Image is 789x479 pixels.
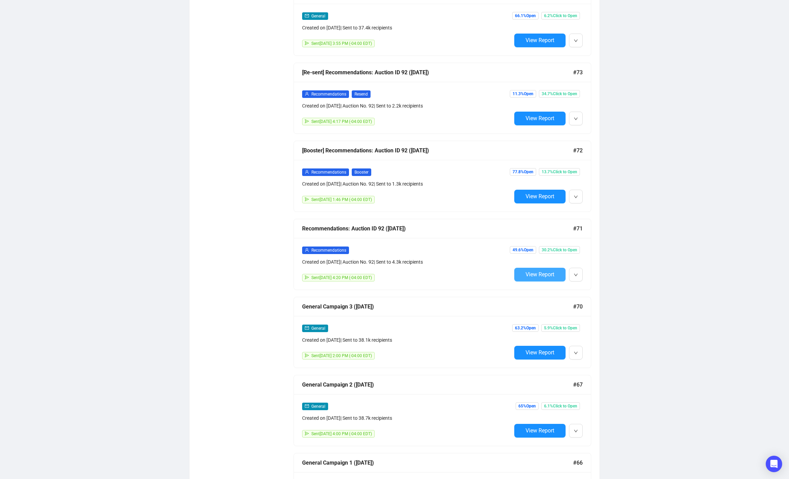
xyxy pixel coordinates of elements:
span: user [305,248,309,252]
a: General Campaign 2 ([DATE])#67mailGeneralCreated on [DATE]| Sent to 38.7k recipientssendSent[DATE... [294,375,591,446]
div: General Campaign 1 ([DATE]) [302,458,573,467]
div: Open Intercom Messenger [766,456,782,472]
span: #71 [573,224,583,233]
span: Sent [DATE] 4:20 PM (-04:00 EDT) [311,275,372,280]
a: Recommendations: Auction ID 92 ([DATE])#71userRecommendationsCreated on [DATE]| Auction No. 92| S... [294,219,591,290]
span: Sent [DATE] 2:00 PM (-04:00 EDT) [311,353,372,358]
span: Sent [DATE] 1:46 PM (-04:00 EDT) [311,197,372,202]
button: View Report [514,190,566,203]
div: Created on [DATE] | Auction No. 92 | Sent to 1.3k recipients [302,180,512,188]
span: View Report [526,349,554,356]
span: View Report [526,193,554,200]
div: [Re-sent] Recommendations: Auction ID 92 ([DATE]) [302,68,573,77]
button: View Report [514,112,566,125]
span: 13.7% Click to Open [539,168,580,176]
div: General Campaign 2 ([DATE]) [302,380,573,389]
div: Recommendations: Auction ID 92 ([DATE]) [302,224,573,233]
span: user [305,170,309,174]
a: [Re-sent] Recommendations: Auction ID 92 ([DATE])#73userRecommendationsResendCreated on [DATE]| A... [294,63,591,134]
span: 77.8% Open [510,168,536,176]
span: send [305,431,309,436]
span: General [311,326,325,331]
span: 66.1% Open [512,12,539,20]
span: 65% Open [516,402,539,410]
span: Recommendations [311,92,346,97]
button: View Report [514,34,566,47]
button: View Report [514,424,566,438]
span: 30.2% Click to Open [539,246,580,254]
span: down [574,429,578,433]
span: Sent [DATE] 3:55 PM (-04:00 EDT) [311,41,372,46]
span: send [305,41,309,45]
span: user [305,92,309,96]
span: mail [305,404,309,408]
span: down [574,273,578,277]
div: Created on [DATE] | Auction No. 92 | Sent to 2.2k recipients [302,102,512,110]
span: down [574,117,578,121]
div: Created on [DATE] | Sent to 38.7k recipients [302,414,512,422]
div: Created on [DATE] | Auction No. 92 | Sent to 4.3k recipients [302,258,512,266]
span: #66 [573,458,583,467]
div: [Booster] Recommendations: Auction ID 92 ([DATE]) [302,146,573,155]
span: send [305,197,309,201]
span: 34.7% Click to Open [539,90,580,98]
span: down [574,39,578,43]
span: General [311,14,325,18]
span: Booster [352,168,371,176]
span: 11.3% Open [510,90,536,98]
span: 5.9% Click to Open [541,324,580,332]
span: 6.2% Click to Open [541,12,580,20]
span: 6.1% Click to Open [541,402,580,410]
span: Recommendations [311,248,346,253]
span: #70 [573,302,583,311]
span: Resend [352,90,371,98]
div: Created on [DATE] | Sent to 38.1k recipients [302,336,512,344]
span: mail [305,326,309,330]
span: #72 [573,146,583,155]
span: down [574,195,578,199]
span: send [305,119,309,123]
span: mail [305,14,309,18]
span: send [305,275,309,279]
span: View Report [526,271,554,278]
button: View Report [514,346,566,360]
span: Sent [DATE] 4:17 PM (-04:00 EDT) [311,119,372,124]
span: send [305,353,309,357]
span: down [574,351,578,355]
a: General Campaign 3 ([DATE])#70mailGeneralCreated on [DATE]| Sent to 38.1k recipientssendSent[DATE... [294,297,591,368]
span: Recommendations [311,170,346,175]
button: View Report [514,268,566,281]
span: General [311,404,325,409]
span: Sent [DATE] 4:00 PM (-04:00 EDT) [311,431,372,436]
span: View Report [526,115,554,122]
div: General Campaign 3 ([DATE]) [302,302,573,311]
a: [Booster] Recommendations: Auction ID 92 ([DATE])#72userRecommendationsBoosterCreated on [DATE]| ... [294,141,591,212]
span: #73 [573,68,583,77]
span: 63.2% Open [512,324,539,332]
span: View Report [526,37,554,43]
span: #67 [573,380,583,389]
span: 49.6% Open [510,246,536,254]
div: Created on [DATE] | Sent to 37.4k recipients [302,24,512,31]
span: View Report [526,427,554,434]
